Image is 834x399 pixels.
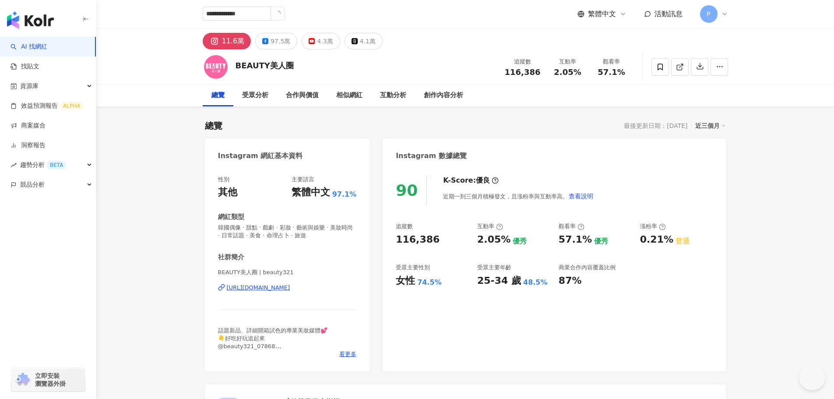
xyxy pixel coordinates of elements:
[640,222,666,230] div: 漲粉率
[286,90,319,101] div: 合作與價值
[20,175,45,194] span: 競品分析
[336,90,362,101] div: 相似網紅
[218,284,357,292] a: [URL][DOMAIN_NAME]
[218,176,229,184] div: 性別
[7,11,54,29] img: logo
[218,151,303,161] div: Instagram 網紅基本資料
[332,190,357,199] span: 97.1%
[20,155,67,175] span: 趨勢分析
[559,264,616,272] div: 商業合作內容覆蓋比例
[513,237,527,246] div: 優秀
[11,42,47,51] a: searchAI 找網紅
[443,187,594,205] div: 近期一到三個月積極發文，且漲粉率與互動率高。
[568,187,594,205] button: 查看說明
[205,120,222,132] div: 總覽
[655,10,683,18] span: 活動訊息
[11,162,17,168] span: rise
[477,274,521,288] div: 25-34 歲
[218,212,244,222] div: 網紅類型
[551,57,584,66] div: 互動率
[523,278,548,287] div: 48.5%
[594,237,608,246] div: 優秀
[292,186,330,199] div: 繁體中文
[396,274,415,288] div: 女性
[598,68,625,77] span: 57.1%
[588,9,616,19] span: 繁體中文
[569,193,593,200] span: 查看說明
[476,176,490,185] div: 優良
[477,264,511,272] div: 受眾主要年齡
[505,67,541,77] span: 116,386
[11,102,84,110] a: 效益預測報告ALPHA
[595,57,628,66] div: 觀看率
[559,233,592,247] div: 57.1%
[14,373,31,387] img: chrome extension
[292,176,314,184] div: 主要語言
[443,176,499,185] div: K-Score :
[695,120,726,131] div: 近三個月
[477,233,510,247] div: 2.05%
[274,11,280,17] span: loading
[799,364,825,390] iframe: Help Scout Beacon - Open
[46,161,67,169] div: BETA
[396,222,413,230] div: 追蹤數
[218,327,327,366] span: 話題新品、詳細開箱試色的專業美妝媒體💕 👇好吃好玩追起來 @beauty321_07868 － 🔎更多美妝時尚、生活資訊
[218,253,244,262] div: 社群簡介
[218,224,357,240] span: 韓國偶像 · 甜點 · 戲劇 · 彩妝 · 藝術與娛樂 · 美妝時尚 · 日常話題 · 美食 · 命理占卜 · 旅遊
[554,68,581,77] span: 2.05%
[218,186,237,199] div: 其他
[396,233,440,247] div: 116,386
[396,181,418,199] div: 90
[218,268,357,276] span: BEAUTY美人圈 | beauty321
[707,9,710,19] span: P
[20,76,39,96] span: 資源庫
[559,222,584,230] div: 觀看率
[227,284,290,292] div: [URL][DOMAIN_NAME]
[339,350,356,358] span: 看更多
[396,151,467,161] div: Instagram 數據總覽
[676,237,690,246] div: 普通
[11,368,85,392] a: chrome extension立即安裝 瀏覽器外掛
[11,141,46,150] a: 洞察報告
[242,90,268,101] div: 受眾分析
[35,372,66,388] span: 立即安裝 瀏覽器外掛
[624,122,687,129] div: 最後更新日期：[DATE]
[477,222,503,230] div: 互動率
[396,264,430,272] div: 受眾主要性別
[380,90,406,101] div: 互動分析
[505,57,541,66] div: 追蹤數
[640,233,673,247] div: 0.21%
[424,90,463,101] div: 創作內容分析
[559,274,582,288] div: 87%
[11,62,39,71] a: 找貼文
[211,90,225,101] div: 總覽
[417,278,442,287] div: 74.5%
[11,121,46,130] a: 商案媒合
